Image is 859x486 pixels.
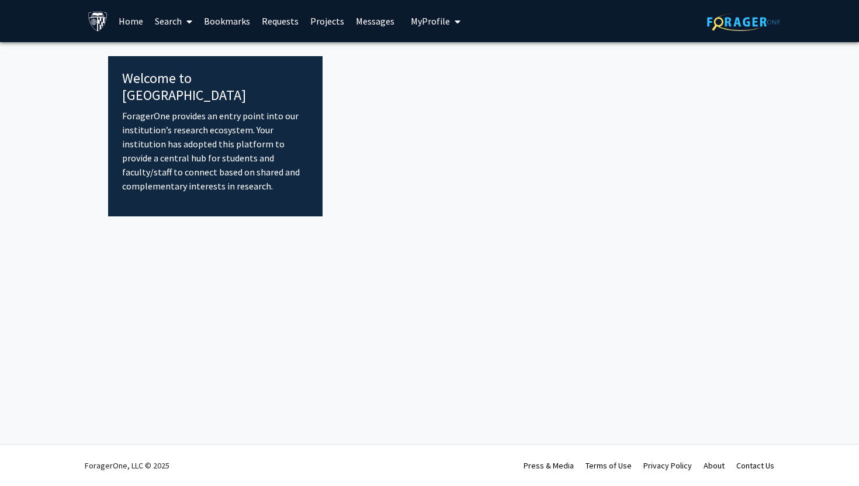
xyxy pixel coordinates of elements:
[113,1,149,42] a: Home
[9,433,50,477] iframe: Chat
[524,460,574,471] a: Press & Media
[256,1,304,42] a: Requests
[704,460,725,471] a: About
[122,70,309,104] h4: Welcome to [GEOGRAPHIC_DATA]
[350,1,400,42] a: Messages
[304,1,350,42] a: Projects
[88,11,108,32] img: Johns Hopkins University Logo
[643,460,692,471] a: Privacy Policy
[198,1,256,42] a: Bookmarks
[122,109,309,193] p: ForagerOne provides an entry point into our institution’s research ecosystem. Your institution ha...
[411,15,450,27] span: My Profile
[736,460,774,471] a: Contact Us
[149,1,198,42] a: Search
[85,445,169,486] div: ForagerOne, LLC © 2025
[586,460,632,471] a: Terms of Use
[707,13,780,31] img: ForagerOne Logo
